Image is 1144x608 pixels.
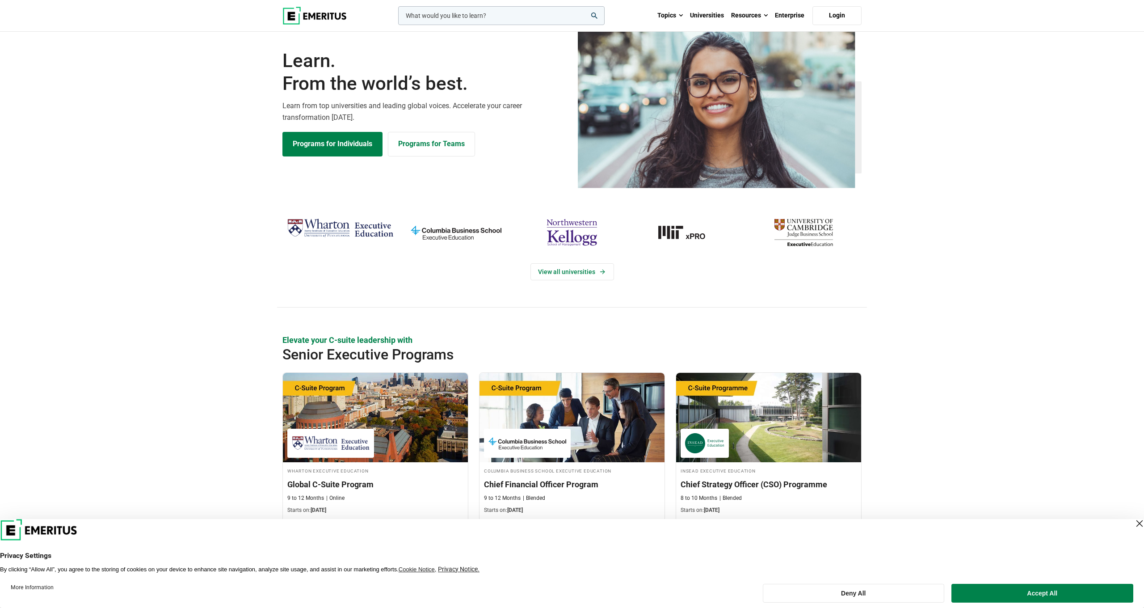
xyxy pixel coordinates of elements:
span: From the world’s best. [282,72,567,95]
img: cambridge-judge-business-school [750,215,857,250]
img: Chief Financial Officer Program | Online Finance Course [479,373,665,462]
p: Starts on: [287,507,463,514]
p: Learn from top universities and leading global voices. Accelerate your career transformation [DATE]. [282,100,567,123]
img: Learn from the world's best [578,24,855,188]
img: Columbia Business School Executive Education [488,433,566,453]
img: INSEAD Executive Education [685,433,724,453]
a: View Universities [530,263,614,280]
p: Blended [523,494,545,502]
img: Chief Strategy Officer (CSO) Programme | Online Leadership Course [676,373,861,462]
p: 9 to 12 Months [287,494,324,502]
h3: Global C-Suite Program [287,479,463,490]
a: Finance Course by Columbia Business School Executive Education - September 29, 2025 Columbia Busi... [479,373,665,519]
p: Blended [719,494,742,502]
h3: Chief Strategy Officer (CSO) Programme [681,479,857,490]
h3: Chief Financial Officer Program [484,479,660,490]
h1: Learn. [282,50,567,95]
input: woocommerce-product-search-field-0 [398,6,605,25]
img: northwestern-kellogg [518,215,625,250]
span: [DATE] [507,507,523,513]
p: Elevate your C-suite leadership with [282,334,862,346]
a: Leadership Course by INSEAD Executive Education - October 14, 2025 INSEAD Executive Education INS... [676,373,861,519]
h2: Senior Executive Programs [282,346,803,363]
p: Starts on: [484,507,660,514]
h4: Wharton Executive Education [287,467,463,474]
img: Global C-Suite Program | Online Leadership Course [283,373,468,462]
img: Wharton Executive Education [292,433,370,453]
a: Login [812,6,862,25]
a: Explore Programs [282,132,383,156]
img: MIT xPRO [635,215,741,250]
p: 8 to 10 Months [681,494,717,502]
span: [DATE] [704,507,719,513]
p: Starts on: [681,507,857,514]
a: Explore for Business [388,132,475,156]
h4: Columbia Business School Executive Education [484,467,660,474]
span: [DATE] [311,507,326,513]
a: MIT-xPRO [635,215,741,250]
img: columbia-business-school [403,215,509,250]
a: Leadership Course by Wharton Executive Education - September 24, 2025 Wharton Executive Education... [283,373,468,519]
p: Online [326,494,345,502]
h4: INSEAD Executive Education [681,467,857,474]
img: Wharton Executive Education [287,215,394,241]
p: 9 to 12 Months [484,494,521,502]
